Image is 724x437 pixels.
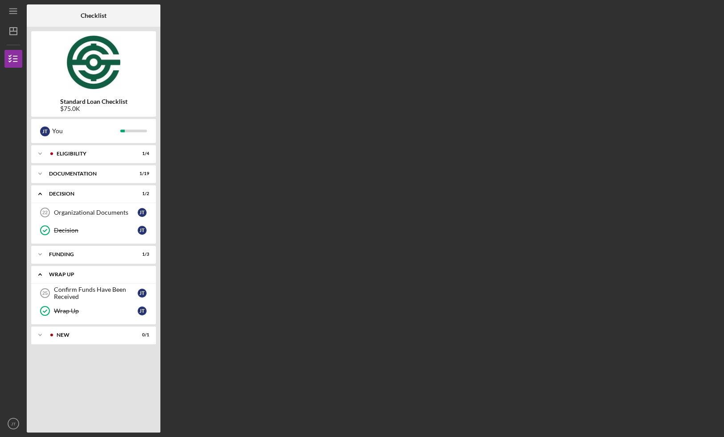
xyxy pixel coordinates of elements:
[11,421,16,426] text: JT
[40,127,50,136] div: J T
[133,252,149,257] div: 1 / 3
[54,286,138,300] div: Confirm Funds Have Been Received
[133,171,149,176] div: 1 / 19
[42,210,48,215] tspan: 22
[36,221,151,239] a: DecisionJT
[138,208,147,217] div: J T
[57,151,127,156] div: Eligibility
[138,289,147,298] div: J T
[4,415,22,433] button: JT
[49,252,127,257] div: Funding
[36,204,151,221] a: 22Organizational DocumentsJT
[60,98,127,105] b: Standard Loan Checklist
[60,105,127,112] div: $75.0K
[54,227,138,234] div: Decision
[49,171,127,176] div: Documentation
[31,36,156,89] img: Product logo
[133,151,149,156] div: 1 / 4
[133,332,149,338] div: 0 / 1
[138,306,147,315] div: J T
[133,191,149,196] div: 1 / 2
[81,12,106,19] b: Checklist
[49,191,127,196] div: Decision
[52,123,120,139] div: You
[54,307,138,314] div: Wrap Up
[36,284,151,302] a: 25Confirm Funds Have Been ReceivedJT
[57,332,127,338] div: new
[138,226,147,235] div: J T
[54,209,138,216] div: Organizational Documents
[42,290,48,296] tspan: 25
[49,272,145,277] div: Wrap up
[36,302,151,320] a: Wrap UpJT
